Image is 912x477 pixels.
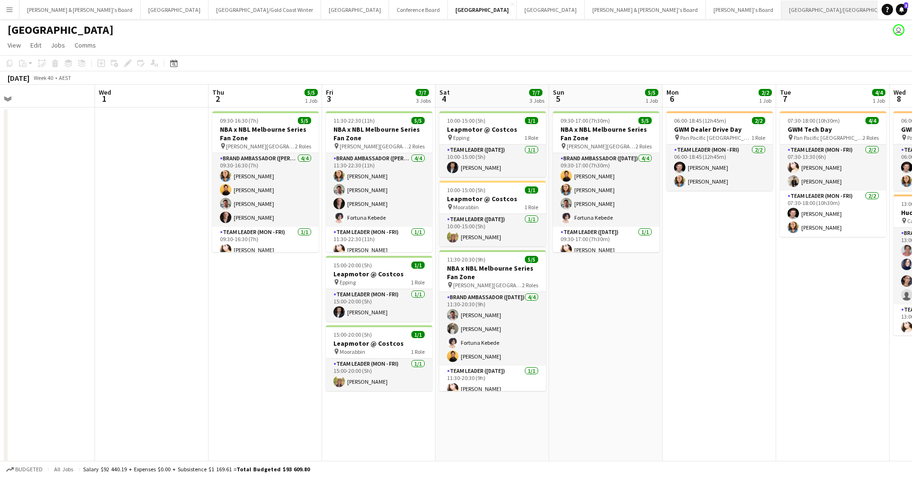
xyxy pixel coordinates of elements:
[5,464,44,475] button: Budgeted
[646,97,658,104] div: 1 Job
[31,74,55,81] span: Week 40
[522,282,538,289] span: 2 Roles
[666,111,773,191] app-job-card: 06:00-18:45 (12h45m)2/2GWM Dealer Drive Day Pan Pacific [GEOGRAPHIC_DATA]1 RoleTeam Leader (Mon -...
[226,143,295,150] span: [PERSON_NAME][GEOGRAPHIC_DATA], [GEOGRAPHIC_DATA]
[326,289,432,321] app-card-role: Team Leader (Mon - Fri)1/115:00-20:00 (5h)[PERSON_NAME]
[321,0,389,19] button: [GEOGRAPHIC_DATA]
[83,466,310,473] div: Salary $92 440.19 + Expenses $0.00 + Subsistence $1 169.61 =
[59,74,71,81] div: AEST
[645,89,658,96] span: 5/5
[780,88,791,97] span: Tue
[560,117,610,124] span: 09:30-17:00 (7h30m)
[298,117,311,124] span: 5/5
[8,41,21,49] span: View
[408,143,425,150] span: 2 Roles
[904,2,908,9] span: 3
[389,0,448,19] button: Conference Board
[873,97,885,104] div: 1 Job
[326,153,432,227] app-card-role: Brand Ambassador ([PERSON_NAME])4/411:30-22:30 (11h)[PERSON_NAME][PERSON_NAME][PERSON_NAME]Fortun...
[8,73,29,83] div: [DATE]
[680,134,751,141] span: Pan Pacific [GEOGRAPHIC_DATA]
[326,339,432,348] h3: Leapmotor @ Costcos
[781,0,903,19] button: [GEOGRAPHIC_DATA]/[GEOGRAPHIC_DATA]
[447,117,485,124] span: 10:00-15:00 (5h)
[438,93,450,104] span: 4
[304,89,318,96] span: 5/5
[525,256,538,263] span: 5/5
[553,125,659,142] h3: NBA x NBL Melbourne Series Fan Zone
[751,134,765,141] span: 1 Role
[780,125,886,134] h3: GWM Tech Day
[706,0,781,19] button: [PERSON_NAME]'s Board
[416,89,429,96] span: 7/7
[893,88,906,97] span: Wed
[439,195,546,203] h3: Leapmotor @ Costcos
[326,256,432,321] div: 15:00-20:00 (5h)1/1Leapmotor @ Costcos Epping1 RoleTeam Leader (Mon - Fri)1/115:00-20:00 (5h)[PER...
[893,24,904,36] app-user-avatar: James Millard
[439,250,546,391] app-job-card: 11:30-20:30 (9h)5/5NBA x NBL Melbourne Series Fan Zone [PERSON_NAME][GEOGRAPHIC_DATA], [GEOGRAPHI...
[15,466,43,473] span: Budgeted
[439,111,546,177] app-job-card: 10:00-15:00 (5h)1/1Leapmotor @ Costcos Epping1 RoleTeam Leader ([DATE])1/110:00-15:00 (5h)[PERSON...
[8,23,114,37] h1: [GEOGRAPHIC_DATA]
[4,39,25,51] a: View
[525,186,538,194] span: 1/1
[411,331,425,338] span: 1/1
[411,348,425,355] span: 1 Role
[71,39,100,51] a: Comms
[212,111,319,252] app-job-card: 09:30-16:30 (7h)5/5NBA x NBL Melbourne Series Fan Zone [PERSON_NAME][GEOGRAPHIC_DATA], [GEOGRAPHI...
[411,117,425,124] span: 5/5
[333,331,372,338] span: 15:00-20:00 (5h)
[295,143,311,150] span: 2 Roles
[19,0,141,19] button: [PERSON_NAME] & [PERSON_NAME]'s Board
[553,153,659,227] app-card-role: Brand Ambassador ([DATE])4/409:30-17:00 (7h30m)[PERSON_NAME][PERSON_NAME][PERSON_NAME]Fortuna Kebede
[439,181,546,246] app-job-card: 10:00-15:00 (5h)1/1Leapmotor @ Costcos Moorabbin1 RoleTeam Leader ([DATE])1/110:00-15:00 (5h)[PER...
[666,125,773,134] h3: GWM Dealer Drive Day
[865,117,879,124] span: 4/4
[97,93,111,104] span: 1
[439,366,546,398] app-card-role: Team Leader ([DATE])1/111:30-20:30 (9h)[PERSON_NAME]
[326,227,432,259] app-card-role: Team Leader (Mon - Fri)1/111:30-22:30 (11h)[PERSON_NAME]
[788,117,840,124] span: 07:30-18:00 (10h30m)
[326,359,432,391] app-card-role: Team Leader (Mon - Fri)1/115:00-20:00 (5h)[PERSON_NAME]
[585,0,706,19] button: [PERSON_NAME] & [PERSON_NAME]'s Board
[47,39,69,51] a: Jobs
[530,97,544,104] div: 3 Jobs
[333,262,372,269] span: 15:00-20:00 (5h)
[411,279,425,286] span: 1 Role
[794,134,863,141] span: Pan Pacific [GEOGRAPHIC_DATA]
[212,153,319,227] app-card-role: Brand Ambassador ([PERSON_NAME])4/409:30-16:30 (7h)[PERSON_NAME][PERSON_NAME][PERSON_NAME][PERSON...
[780,111,886,237] div: 07:30-18:00 (10h30m)4/4GWM Tech Day Pan Pacific [GEOGRAPHIC_DATA]2 RolesTeam Leader (Mon - Fri)2/...
[453,204,479,211] span: Moorabbin
[340,348,365,355] span: Moorabbin
[636,143,652,150] span: 2 Roles
[759,89,772,96] span: 2/2
[27,39,45,51] a: Edit
[553,88,564,97] span: Sun
[439,264,546,281] h3: NBA x NBL Melbourne Series Fan Zone
[326,88,333,97] span: Fri
[99,88,111,97] span: Wed
[525,117,538,124] span: 1/1
[524,204,538,211] span: 1 Role
[305,97,317,104] div: 1 Job
[779,93,791,104] span: 7
[780,145,886,191] app-card-role: Team Leader (Mon - Fri)2/207:30-13:30 (6h)[PERSON_NAME][PERSON_NAME]
[340,143,408,150] span: [PERSON_NAME][GEOGRAPHIC_DATA], [GEOGRAPHIC_DATA]
[30,41,41,49] span: Edit
[75,41,96,49] span: Comms
[439,88,450,97] span: Sat
[553,227,659,259] app-card-role: Team Leader ([DATE])1/109:30-17:00 (7h30m)[PERSON_NAME]
[51,41,65,49] span: Jobs
[326,325,432,391] div: 15:00-20:00 (5h)1/1Leapmotor @ Costcos Moorabbin1 RoleTeam Leader (Mon - Fri)1/115:00-20:00 (5h)[...
[326,125,432,142] h3: NBA x NBL Melbourne Series Fan Zone
[326,111,432,252] div: 11:30-22:30 (11h)5/5NBA x NBL Melbourne Series Fan Zone [PERSON_NAME][GEOGRAPHIC_DATA], [GEOGRAPH...
[780,191,886,237] app-card-role: Team Leader (Mon - Fri)2/207:30-18:00 (10h30m)[PERSON_NAME][PERSON_NAME]
[666,88,679,97] span: Mon
[553,111,659,252] app-job-card: 09:30-17:00 (7h30m)5/5NBA x NBL Melbourne Series Fan Zone [PERSON_NAME][GEOGRAPHIC_DATA], [GEOGRA...
[551,93,564,104] span: 5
